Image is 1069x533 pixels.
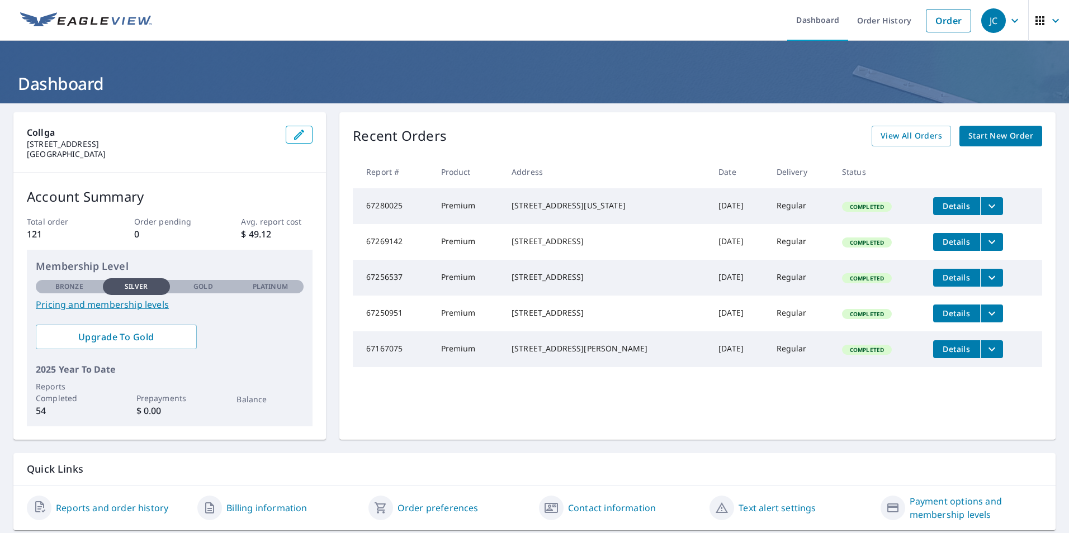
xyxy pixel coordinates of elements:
[933,233,980,251] button: detailsBtn-67269142
[843,203,891,211] span: Completed
[933,197,980,215] button: detailsBtn-67280025
[512,236,701,247] div: [STREET_ADDRESS]
[55,282,83,292] p: Bronze
[843,239,891,246] span: Completed
[768,188,833,224] td: Regular
[512,200,701,211] div: [STREET_ADDRESS][US_STATE]
[768,331,833,367] td: Regular
[136,392,204,404] p: Prepayments
[13,72,1056,95] h1: Dashboard
[926,9,971,32] a: Order
[968,129,1033,143] span: Start New Order
[27,139,277,149] p: [STREET_ADDRESS]
[768,260,833,296] td: Regular
[709,331,767,367] td: [DATE]
[125,282,148,292] p: Silver
[398,501,479,515] a: Order preferences
[980,340,1003,358] button: filesDropdownBtn-67167075
[353,296,432,331] td: 67250951
[27,187,313,207] p: Account Summary
[134,227,206,241] p: 0
[226,501,307,515] a: Billing information
[353,188,432,224] td: 67280025
[56,501,168,515] a: Reports and order history
[768,296,833,331] td: Regular
[36,380,103,404] p: Reports Completed
[512,343,701,354] div: [STREET_ADDRESS][PERSON_NAME]
[940,201,973,211] span: Details
[36,404,103,417] p: 54
[833,155,924,188] th: Status
[768,155,833,188] th: Delivery
[980,233,1003,251] button: filesDropdownBtn-67269142
[933,304,980,322] button: detailsBtn-67250951
[236,393,304,405] p: Balance
[933,269,980,287] button: detailsBtn-67256537
[709,224,767,260] td: [DATE]
[353,155,432,188] th: Report #
[981,8,1006,33] div: JC
[432,260,503,296] td: Premium
[709,296,767,331] td: [DATE]
[36,363,304,376] p: 2025 Year To Date
[739,501,816,515] a: Text alert settings
[933,340,980,358] button: detailsBtn-67167075
[36,259,304,274] p: Membership Level
[193,282,212,292] p: Gold
[843,310,891,318] span: Completed
[432,331,503,367] td: Premium
[27,462,1042,476] p: Quick Links
[45,331,188,343] span: Upgrade To Gold
[940,272,973,283] span: Details
[353,260,432,296] td: 67256537
[27,149,277,159] p: [GEOGRAPHIC_DATA]
[27,126,277,139] p: Collga
[36,325,197,349] a: Upgrade To Gold
[353,331,432,367] td: 67167075
[872,126,951,146] a: View All Orders
[512,272,701,283] div: [STREET_ADDRESS]
[353,224,432,260] td: 67269142
[134,216,206,227] p: Order pending
[940,344,973,354] span: Details
[20,12,152,29] img: EV Logo
[253,282,288,292] p: Platinum
[432,155,503,188] th: Product
[768,224,833,260] td: Regular
[241,227,313,241] p: $ 49.12
[241,216,313,227] p: Avg. report cost
[843,274,891,282] span: Completed
[27,216,98,227] p: Total order
[432,224,503,260] td: Premium
[27,227,98,241] p: 121
[136,404,204,417] p: $ 0.00
[881,129,942,143] span: View All Orders
[940,236,973,247] span: Details
[709,260,767,296] td: [DATE]
[432,296,503,331] td: Premium
[843,346,891,354] span: Completed
[432,188,503,224] td: Premium
[36,298,304,311] a: Pricing and membership levels
[910,494,1042,521] a: Payment options and membership levels
[940,308,973,318] span: Details
[980,269,1003,287] button: filesDropdownBtn-67256537
[980,304,1003,322] button: filesDropdownBtn-67250951
[709,188,767,224] td: [DATE]
[709,155,767,188] th: Date
[512,307,701,318] div: [STREET_ADDRESS]
[959,126,1042,146] a: Start New Order
[980,197,1003,215] button: filesDropdownBtn-67280025
[503,155,709,188] th: Address
[568,501,656,515] a: Contact information
[353,126,447,146] p: Recent Orders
